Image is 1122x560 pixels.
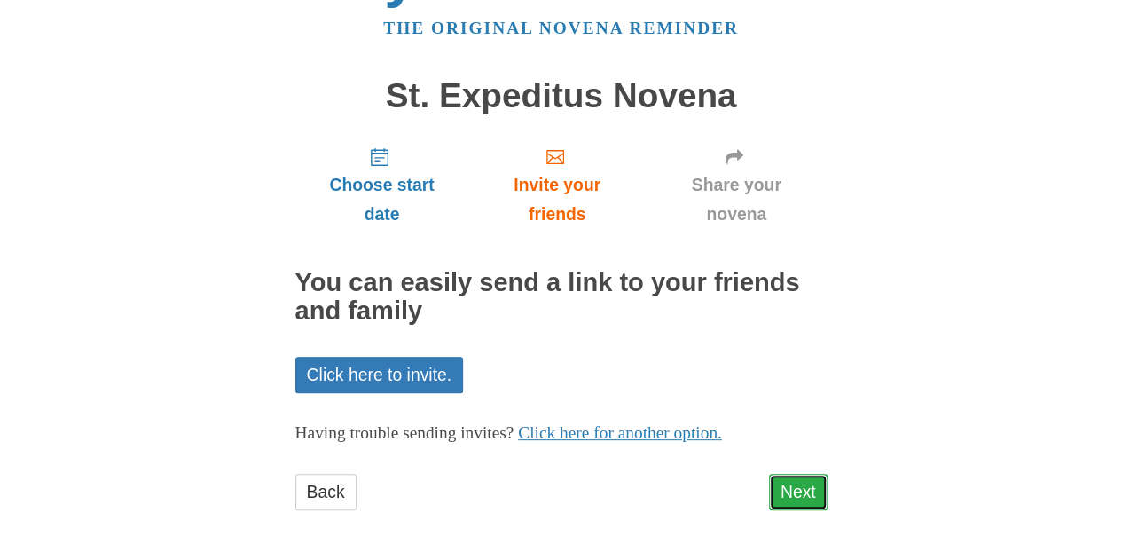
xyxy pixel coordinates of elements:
[295,357,464,393] a: Click here to invite.
[295,269,828,326] h2: You can easily send a link to your friends and family
[646,132,828,238] a: Share your novena
[663,170,810,229] span: Share your novena
[769,474,828,510] a: Next
[468,132,645,238] a: Invite your friends
[295,77,828,115] h1: St. Expeditus Novena
[295,423,514,442] span: Having trouble sending invites?
[295,474,357,510] a: Back
[295,132,469,238] a: Choose start date
[313,170,451,229] span: Choose start date
[518,423,722,442] a: Click here for another option.
[383,19,739,37] a: The original novena reminder
[486,170,627,229] span: Invite your friends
